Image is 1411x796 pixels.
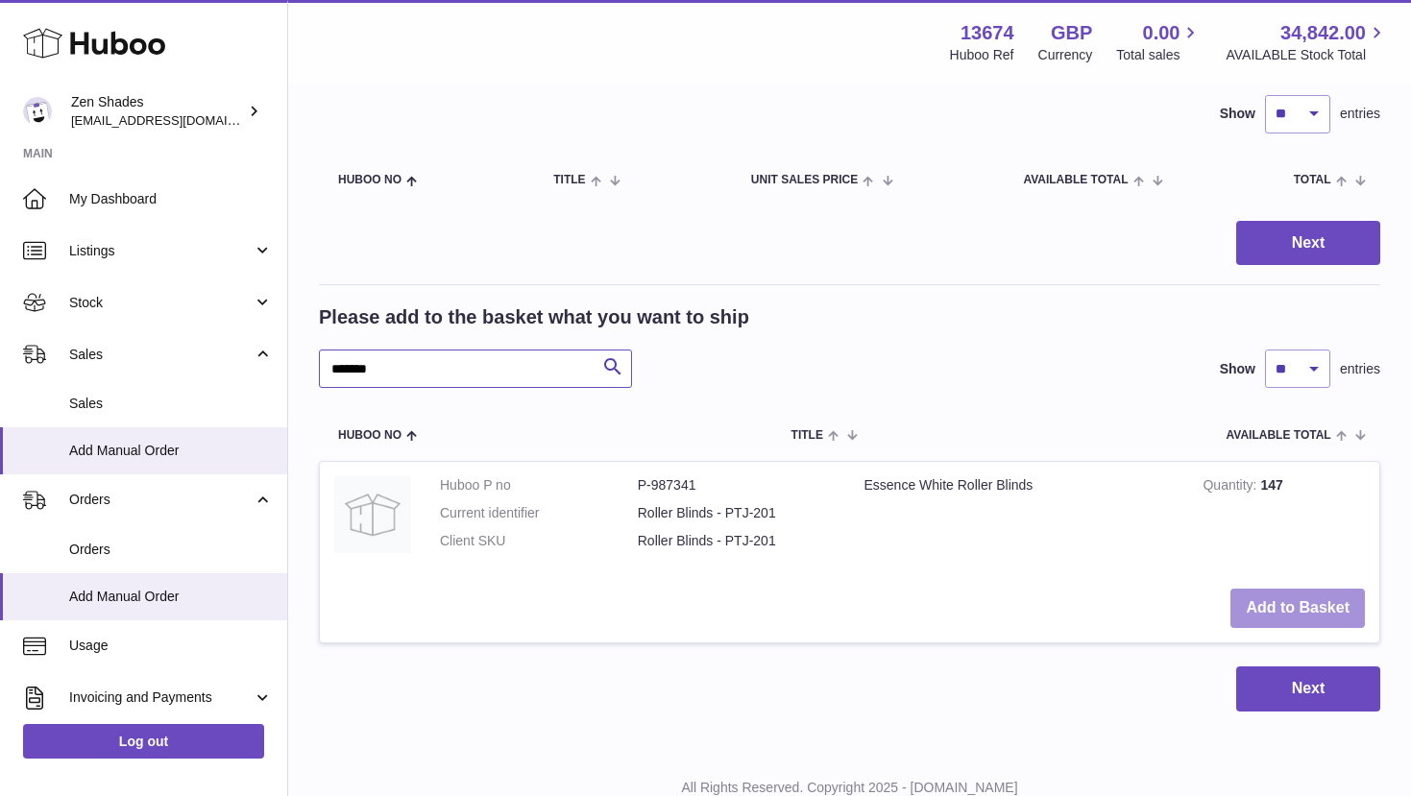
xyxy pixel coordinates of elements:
[1220,360,1255,378] label: Show
[69,190,273,208] span: My Dashboard
[1340,360,1380,378] span: entries
[850,462,1189,574] td: Essence White Roller Blinds
[638,476,836,494] dd: P-987341
[71,112,282,128] span: [EMAIL_ADDRESS][DOMAIN_NAME]
[1340,105,1380,123] span: entries
[1236,666,1380,712] button: Next
[334,476,411,553] img: Essence White Roller Blinds
[1116,20,1202,64] a: 0.00 Total sales
[1230,589,1365,628] button: Add to Basket
[69,491,253,509] span: Orders
[69,637,273,655] span: Usage
[69,395,273,413] span: Sales
[751,174,858,186] span: Unit Sales Price
[1203,477,1260,497] strong: Quantity
[1051,20,1092,46] strong: GBP
[1038,46,1093,64] div: Currency
[553,174,585,186] span: Title
[1220,105,1255,123] label: Show
[69,346,253,364] span: Sales
[69,294,253,312] span: Stock
[23,724,264,759] a: Log out
[319,304,749,330] h2: Please add to the basket what you want to ship
[950,46,1014,64] div: Huboo Ref
[69,442,273,460] span: Add Manual Order
[791,429,823,442] span: Title
[638,532,836,550] dd: Roller Blinds - PTJ-201
[1143,20,1180,46] span: 0.00
[23,97,52,126] img: hristo@zenshades.co.uk
[1280,20,1366,46] span: 34,842.00
[338,174,401,186] span: Huboo no
[1188,462,1379,574] td: 147
[1236,221,1380,266] button: Next
[1294,174,1331,186] span: Total
[638,504,836,522] dd: Roller Blinds - PTJ-201
[440,504,638,522] dt: Current identifier
[1226,20,1388,64] a: 34,842.00 AVAILABLE Stock Total
[71,93,244,130] div: Zen Shades
[69,541,273,559] span: Orders
[69,688,253,707] span: Invoicing and Payments
[961,20,1014,46] strong: 13674
[1227,429,1331,442] span: AVAILABLE Total
[440,532,638,550] dt: Client SKU
[69,588,273,606] span: Add Manual Order
[69,242,253,260] span: Listings
[1023,174,1128,186] span: AVAILABLE Total
[440,476,638,494] dt: Huboo P no
[1226,46,1388,64] span: AVAILABLE Stock Total
[1116,46,1202,64] span: Total sales
[338,429,401,442] span: Huboo no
